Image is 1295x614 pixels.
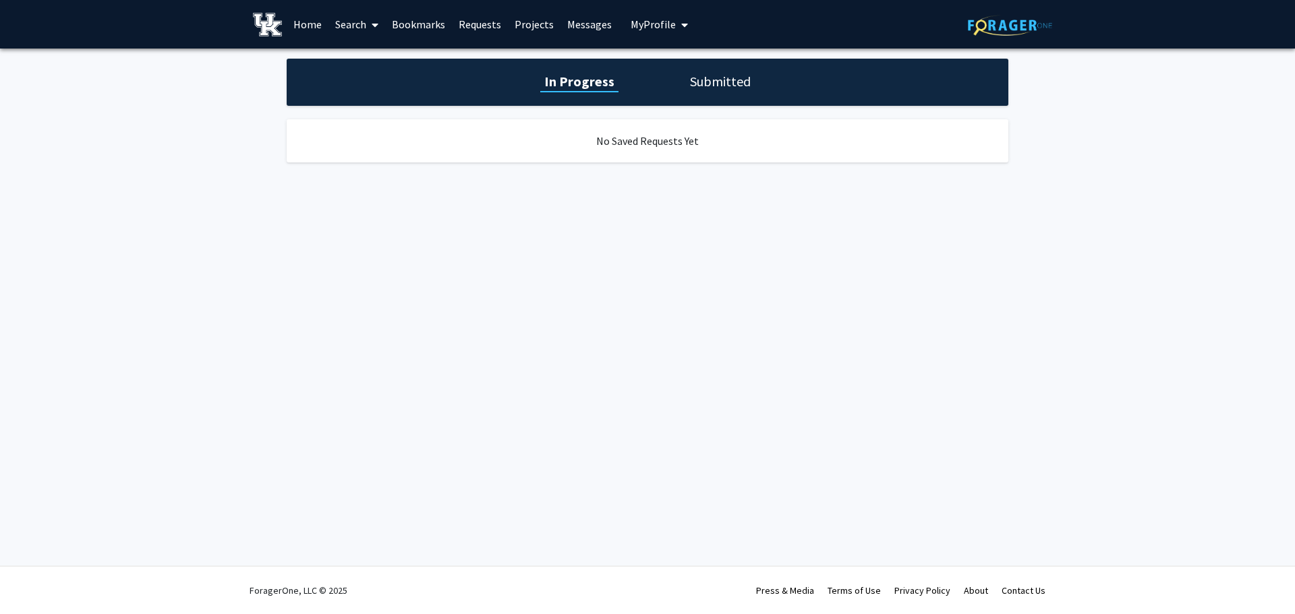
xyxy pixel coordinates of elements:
[452,1,508,48] a: Requests
[1002,584,1045,596] a: Contact Us
[828,584,881,596] a: Terms of Use
[385,1,452,48] a: Bookmarks
[250,567,347,614] div: ForagerOne, LLC © 2025
[560,1,618,48] a: Messages
[253,13,282,36] img: University of Kentucky Logo
[540,72,618,91] h1: In Progress
[287,1,328,48] a: Home
[964,584,988,596] a: About
[508,1,560,48] a: Projects
[631,18,676,31] span: My Profile
[968,15,1052,36] img: ForagerOne Logo
[894,584,950,596] a: Privacy Policy
[756,584,814,596] a: Press & Media
[287,119,1008,162] div: No Saved Requests Yet
[686,72,755,91] h1: Submitted
[10,553,57,604] iframe: Chat
[328,1,385,48] a: Search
